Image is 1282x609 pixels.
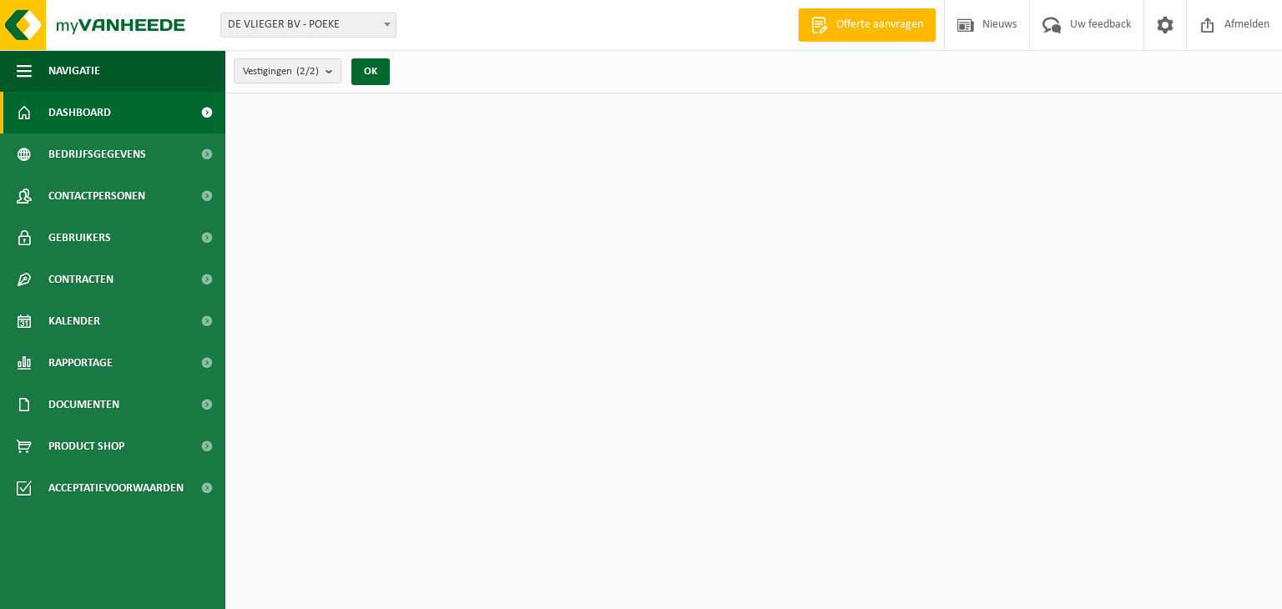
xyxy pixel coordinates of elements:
span: Acceptatievoorwaarden [48,467,184,509]
button: Vestigingen(2/2) [234,58,341,83]
span: DE VLIEGER BV - POEKE [220,13,396,38]
span: Dashboard [48,92,111,133]
span: Contactpersonen [48,175,145,217]
span: Product Shop [48,425,124,467]
button: OK [351,58,390,85]
span: Offerte aanvragen [832,17,927,33]
span: Gebruikers [48,217,111,259]
span: Vestigingen [243,59,319,84]
span: Navigatie [48,50,100,92]
span: Contracten [48,259,114,300]
span: Rapportage [48,342,113,384]
span: DE VLIEGER BV - POEKE [221,13,396,37]
span: Bedrijfsgegevens [48,133,146,175]
a: Offerte aanvragen [798,8,936,42]
span: Kalender [48,300,100,342]
span: Documenten [48,384,119,425]
count: (2/2) [296,66,319,77]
